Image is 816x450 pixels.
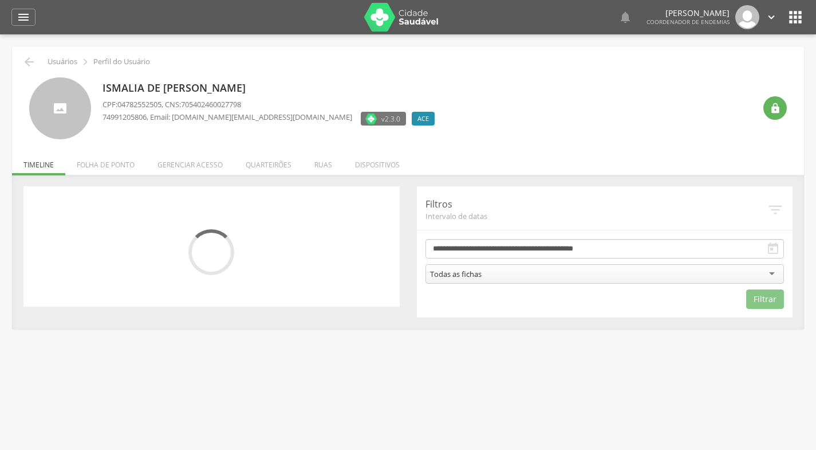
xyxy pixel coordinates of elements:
[146,148,234,175] li: Gerenciar acesso
[786,8,805,26] i: 
[767,201,784,218] i: 
[344,148,411,175] li: Dispositivos
[65,148,146,175] li: Folha de ponto
[181,99,241,109] span: 705402460027798
[361,112,406,126] label: Versão do aplicativo
[103,81,440,96] p: Ismalia de [PERSON_NAME]
[234,148,303,175] li: Quarteirões
[417,114,429,123] span: ACE
[765,11,778,24] i: 
[48,57,77,66] p: Usuários
[647,9,730,17] p: [PERSON_NAME]
[93,57,150,66] p: Perfil do Usuário
[381,113,400,124] span: v2.3.0
[117,99,161,109] span: 04782552505
[770,103,781,114] i: 
[425,211,767,221] span: Intervalo de datas
[618,5,632,29] a: 
[303,148,344,175] li: Ruas
[103,112,352,123] p: , Email: [DOMAIN_NAME][EMAIL_ADDRESS][DOMAIN_NAME]
[22,55,36,69] i: Voltar
[11,9,36,26] a: 
[430,269,482,279] div: Todas as fichas
[618,10,632,24] i: 
[79,56,92,68] i: 
[766,242,780,256] i: 
[763,96,787,120] div: Resetar senha
[765,5,778,29] a: 
[647,18,730,26] span: Coordenador de Endemias
[17,10,30,24] i: 
[103,99,440,110] p: CPF: , CNS:
[425,198,767,211] p: Filtros
[746,289,784,309] button: Filtrar
[103,112,147,122] span: 74991205806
